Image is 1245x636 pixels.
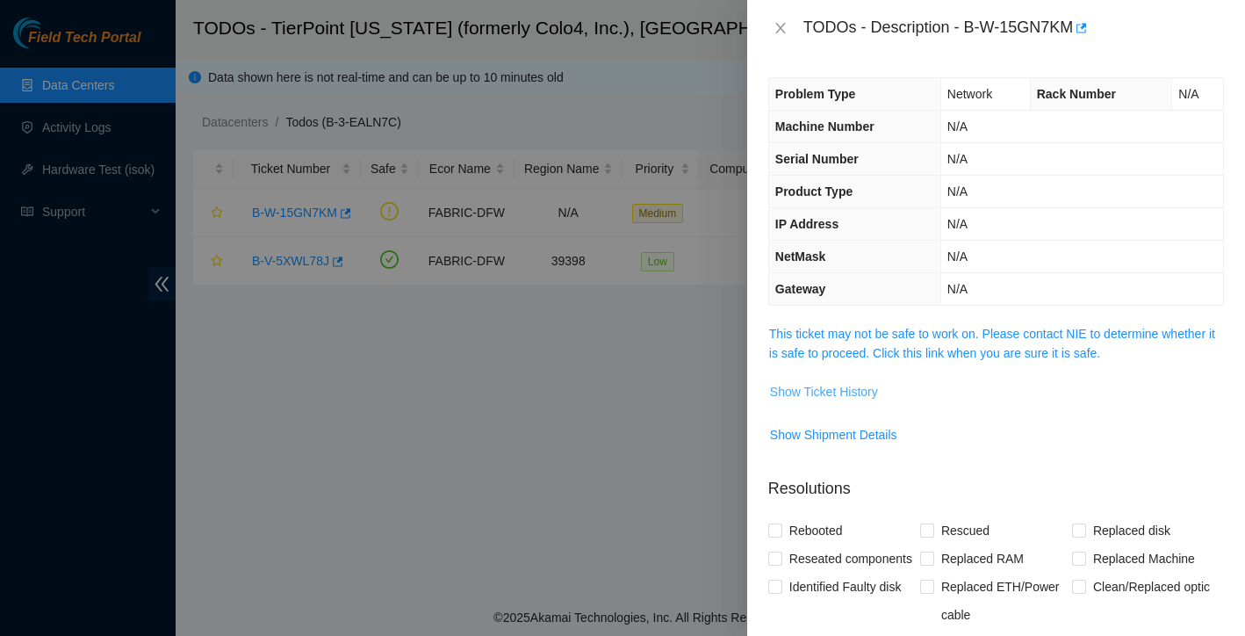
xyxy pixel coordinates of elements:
span: N/A [947,217,968,231]
span: Machine Number [775,119,874,134]
span: Rescued [934,517,997,545]
span: Clean/Replaced optic [1086,573,1217,601]
span: N/A [947,184,968,199]
span: N/A [947,119,968,134]
div: TODOs - Description - B-W-15GN7KM [803,14,1224,42]
span: Identified Faulty disk [782,573,909,601]
span: Replaced RAM [934,545,1031,573]
span: Product Type [775,184,853,199]
span: Problem Type [775,87,856,101]
span: Show Ticket History [770,382,878,401]
span: IP Address [775,217,838,231]
span: Replaced Machine [1086,545,1202,573]
a: This ticket may not be safe to work on. Please contact NIE to determine whether it is safe to pro... [769,327,1215,360]
span: Reseated components [782,545,919,573]
span: N/A [947,152,968,166]
span: Rebooted [782,517,850,545]
span: N/A [1178,87,1198,101]
button: Show Ticket History [769,378,879,406]
span: Replaced ETH/Power cable [934,573,1072,629]
button: Show Shipment Details [769,421,898,449]
span: N/A [947,282,968,296]
span: Rack Number [1037,87,1116,101]
span: Replaced disk [1086,517,1177,545]
p: Resolutions [768,463,1224,501]
span: close [774,21,788,35]
button: Close [768,20,793,37]
span: Gateway [775,282,826,296]
span: N/A [947,249,968,264]
span: Network [947,87,992,101]
span: Show Shipment Details [770,425,897,444]
span: NetMask [775,249,826,264]
span: Serial Number [775,152,859,166]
